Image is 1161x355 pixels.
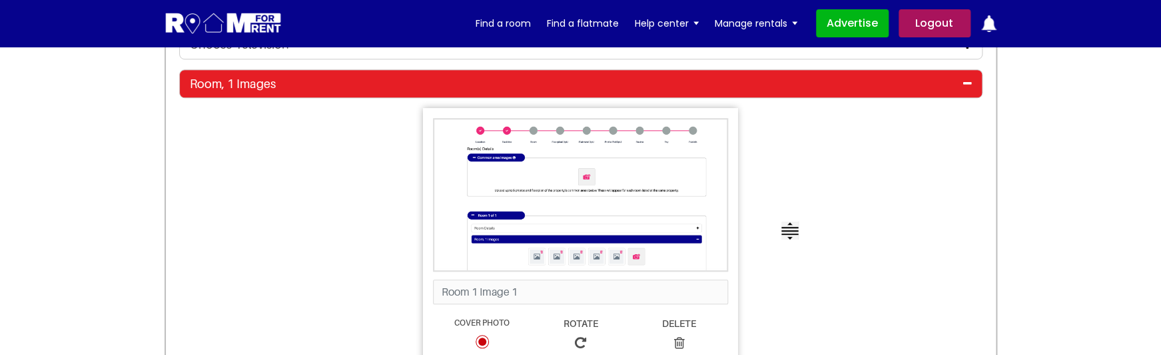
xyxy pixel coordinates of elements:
h4: Room, 1 Images [190,77,276,91]
img: Logo for Room for Rent, featuring a welcoming design with a house icon and modern typography [165,11,282,36]
img: ic-notification [980,15,997,32]
span: Cover Photo [454,318,510,334]
a: Help center [635,13,699,33]
a: Advertise [816,9,889,37]
a: Find a room [476,13,531,33]
a: Logout [899,9,970,37]
a: Manage rentals [715,13,797,33]
span: Rotate [532,318,630,336]
a: Find a flatmate [547,13,619,33]
img: Room 1 Image 1 [434,119,727,270]
img: img-icon [781,221,799,240]
input: Room 1 Image 1 [433,280,728,304]
span: Delete [629,318,728,336]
